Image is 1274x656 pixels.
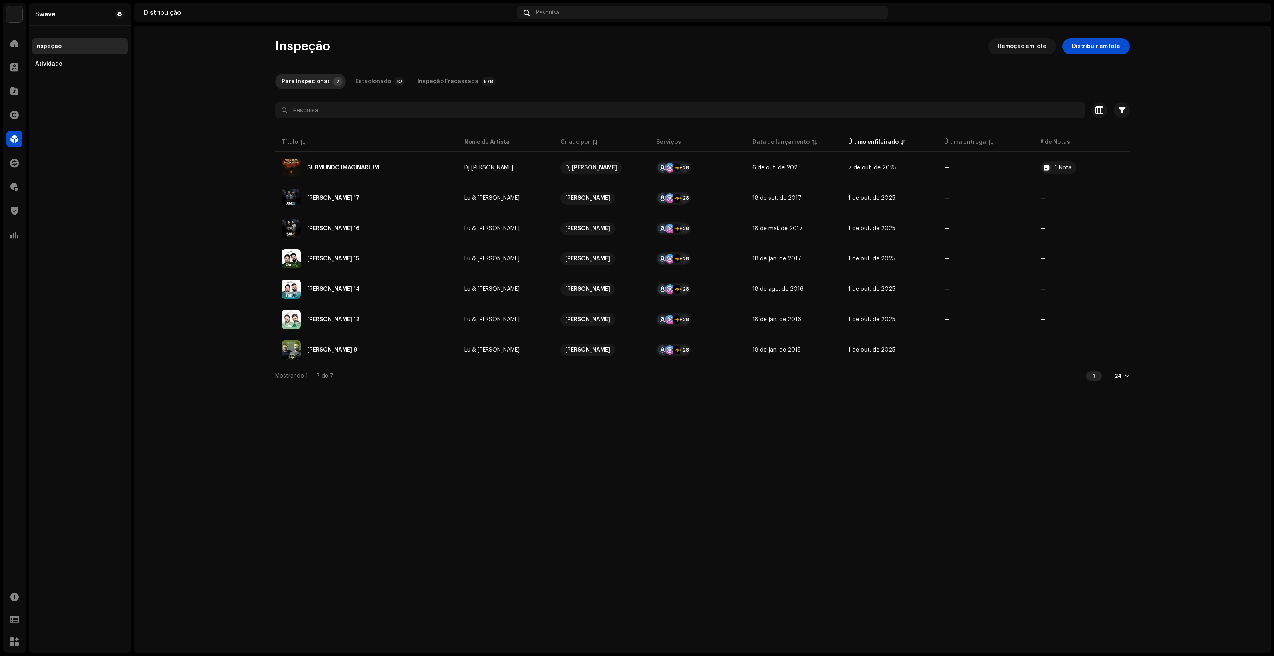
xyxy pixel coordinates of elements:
img: a3ae0ee8-ac49-423d-a3f3-af3385e37ed8 [282,189,301,208]
re-m-nav-item: Inspeção [32,38,128,54]
span: Luiz Fernando Boneventi [560,222,643,235]
span: 18 de jan. de 2016 [752,317,801,322]
img: 1710b61e-6121-4e79-a126-bcb8d8a2a180 [6,6,22,22]
span: — [944,286,949,292]
div: Lu & [PERSON_NAME] [464,286,520,292]
div: Sertanejo Mashup 14 [307,286,360,292]
re-a-table-badge: — [1040,347,1123,353]
input: Pesquisa [275,102,1085,118]
div: +28 [679,284,689,294]
button: Distribuir em lote [1062,38,1130,54]
span: Lu & Robertinho [464,286,548,292]
div: Lu & [PERSON_NAME] [464,256,520,262]
span: — [944,347,949,353]
re-a-table-badge: — [1040,256,1123,262]
div: +28 [679,193,689,203]
span: Lu & Robertinho [464,347,548,353]
div: Dj [PERSON_NAME] [565,161,617,174]
span: — [944,256,949,262]
span: — [944,165,949,171]
div: Lu & [PERSON_NAME] [464,317,520,322]
p-badge: 10 [394,77,405,86]
div: +28 [679,315,689,324]
span: 1 de out. de 2025 [848,317,895,322]
div: +28 [679,224,689,233]
div: Swave [35,11,56,18]
div: 1 Nota [1055,165,1072,171]
div: Lu & [PERSON_NAME] [464,347,520,353]
div: Data de lançamento [752,138,810,146]
div: Título [282,138,298,146]
img: c215c0f2-6f5c-4645-b627-47f1adb60e20 [282,219,301,238]
div: Criado por [560,138,590,146]
p-badge: 7 [333,77,343,86]
img: 36f7a611-398d-4fef-ba84-f41dd2cb65a2 [282,310,301,329]
div: [PERSON_NAME] [565,344,610,356]
re-a-table-badge: — [1040,317,1123,322]
span: Dj Andre Porto [560,161,643,174]
div: Sertanejo Mashup 9 [307,347,357,353]
div: Último enfileirado [848,138,899,146]
span: Luiz Fernando Boneventi [560,192,643,205]
img: c3ace681-228d-4631-9f26-36716aff81b7 [1248,6,1261,19]
re-a-table-badge: — [1040,195,1123,201]
span: 1 de out. de 2025 [848,256,895,262]
span: Inspeção [275,38,330,54]
span: Luiz Fernando Boneventi [560,344,643,356]
re-a-table-badge: — [1040,286,1123,292]
span: 18 de set. de 2017 [752,195,802,201]
div: Dj [PERSON_NAME] [464,165,513,171]
span: Lu & Robertinho [464,256,548,262]
div: Sertanejo Mashup 12 [307,317,359,322]
span: 18 de jan. de 2015 [752,347,801,353]
img: 198048a4-7379-4617-a0a8-f5055e95aa76 [282,158,301,177]
span: 18 de mai. de 2017 [752,226,803,231]
div: [PERSON_NAME] [565,313,610,326]
span: Lu & Robertinho [464,195,548,201]
div: Lu & [PERSON_NAME] [464,226,520,231]
p-badge: 578 [482,77,496,86]
span: 18 de jan. de 2017 [752,256,801,262]
span: — [944,317,949,322]
span: 1 de out. de 2025 [848,195,895,201]
re-a-table-badge: — [1040,226,1123,231]
img: 037026fa-0cdd-4734-8b25-d81436da4f74 [282,280,301,299]
div: [PERSON_NAME] [565,192,610,205]
img: 0368d15d-ad0a-45e2-9dfc-581f836bf35d [282,340,301,360]
span: Luiz Fernando Boneventi [560,283,643,296]
div: +28 [679,254,689,264]
span: Dj Andre Porto [464,165,548,171]
div: Distribuição [144,10,514,16]
span: Remoção em lote [998,38,1046,54]
div: +28 [679,345,689,355]
div: Atividade [35,61,62,67]
div: SUBMUNDO IMAGINARIUM [307,165,379,171]
span: 1 de out. de 2025 [848,347,895,353]
span: Luiz Fernando Boneventi [560,313,643,326]
span: Distribuir em lote [1072,38,1120,54]
div: [PERSON_NAME] [565,252,610,265]
span: 1 de out. de 2025 [848,286,895,292]
div: Sertanejo Mashup 15 [307,256,359,262]
span: Lu & Robertinho [464,317,548,322]
div: Lu & [PERSON_NAME] [464,195,520,201]
div: +28 [679,163,689,173]
span: — [944,195,949,201]
div: [PERSON_NAME] [565,222,610,235]
div: 1 [1086,371,1102,381]
div: Última entrega [944,138,986,146]
img: 5b0493c2-bf8f-40ea-a049-d5c8046ca507 [282,249,301,268]
span: 18 de ago. de 2016 [752,286,804,292]
span: — [944,226,949,231]
span: Lu & Robertinho [464,226,548,231]
span: Mostrando 1 — 7 de 7 [275,373,333,379]
span: Luiz Fernando Boneventi [560,252,643,265]
button: Remoção em lote [988,38,1056,54]
span: 7 de out. de 2025 [848,165,897,171]
div: [PERSON_NAME] [565,283,610,296]
span: 6 de out. de 2025 [752,165,801,171]
div: Estacionado [355,74,391,89]
div: Inspeção Fracassada [417,74,478,89]
div: 24 [1115,373,1122,379]
div: Sertanejo Mashup 16 [307,226,359,231]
